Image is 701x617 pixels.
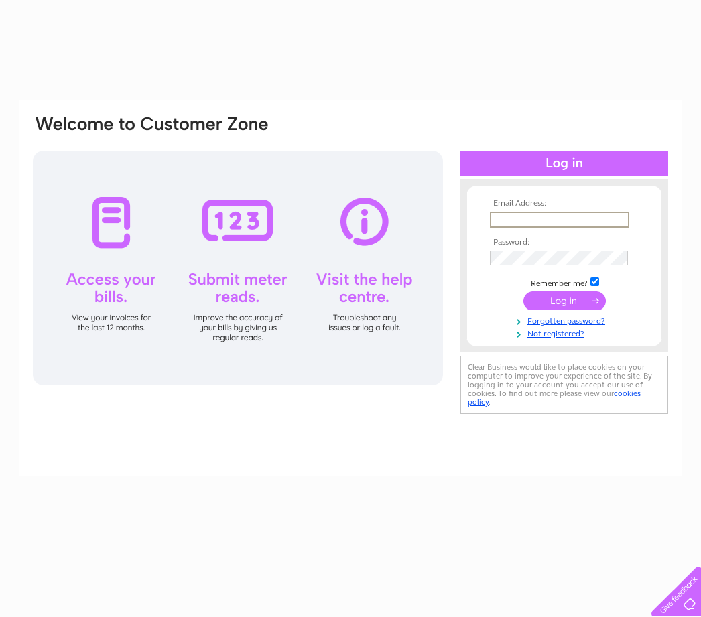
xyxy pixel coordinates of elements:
[487,275,642,289] td: Remember me?
[487,238,642,247] th: Password:
[490,326,642,339] a: Not registered?
[523,291,606,310] input: Submit
[490,314,642,326] a: Forgotten password?
[460,356,668,414] div: Clear Business would like to place cookies on your computer to improve your experience of the sit...
[487,199,642,208] th: Email Address:
[468,389,641,407] a: cookies policy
